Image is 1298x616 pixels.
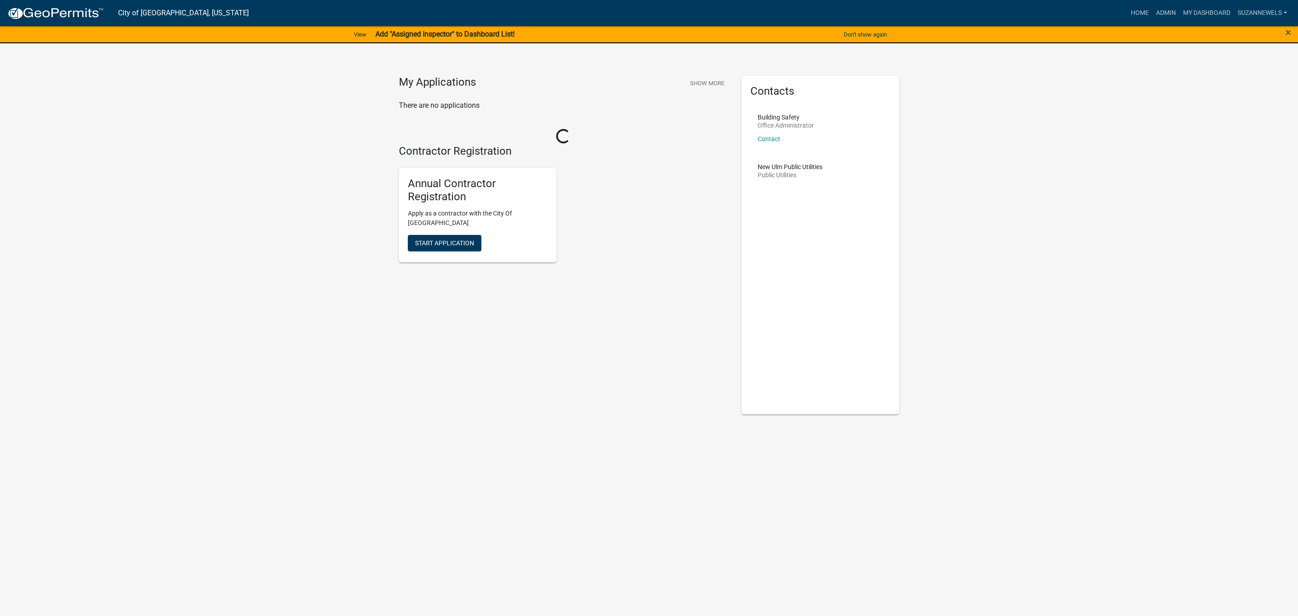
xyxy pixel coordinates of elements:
a: Admin [1152,5,1179,22]
p: Public Utilities [758,172,823,178]
a: Contact [758,135,780,143]
p: Apply as a contractor with the City Of [GEOGRAPHIC_DATA] [408,209,548,228]
strong: Add "Assigned Inspector" to Dashboard List! [375,30,515,38]
p: There are no applications [399,100,728,111]
button: Show More [686,76,728,91]
h4: Contractor Registration [399,145,728,158]
a: Home [1127,5,1152,22]
button: Don't show again [840,27,891,42]
a: View [350,27,370,42]
h4: My Applications [399,76,476,89]
a: SuzanneWels [1234,5,1291,22]
h5: Annual Contractor Registration [408,177,548,203]
button: Start Application [408,235,481,251]
p: Office Administrator [758,122,814,129]
span: Start Application [415,239,474,246]
p: New Ulm Public Utilities [758,164,823,170]
p: Building Safety [758,114,814,120]
a: My Dashboard [1179,5,1234,22]
h5: Contacts [750,85,890,98]
span: × [1285,26,1291,39]
a: City of [GEOGRAPHIC_DATA], [US_STATE] [118,5,249,21]
button: Close [1285,27,1291,38]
